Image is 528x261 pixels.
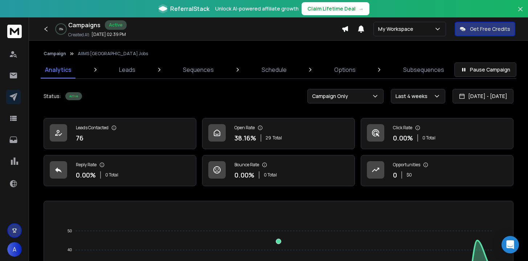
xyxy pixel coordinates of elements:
[234,133,256,143] p: 38.16 %
[115,61,140,78] a: Leads
[393,162,420,168] p: Opportunities
[406,172,412,178] p: $ 0
[453,89,513,103] button: [DATE] - [DATE]
[44,155,196,186] a: Reply Rate0.00%0 Total
[302,2,369,15] button: Claim Lifetime Deal→
[68,32,90,38] p: Created At:
[361,118,513,149] a: Click Rate0.00%0 Total
[59,27,63,31] p: 0 %
[399,61,449,78] a: Subsequences
[119,65,135,74] p: Leads
[7,242,22,257] button: A
[330,61,360,78] a: Options
[334,65,356,74] p: Options
[202,155,355,186] a: Bounce Rate0.00%0 Total
[234,125,255,131] p: Open Rate
[455,22,515,36] button: Get Free Credits
[91,32,126,37] p: [DATE] 02:39 PM
[262,65,287,74] p: Schedule
[393,133,413,143] p: 0.00 %
[396,93,430,100] p: Last 4 weeks
[234,170,254,180] p: 0.00 %
[502,236,519,253] div: Open Intercom Messenger
[44,93,61,100] p: Status:
[454,62,516,77] button: Pause Campaign
[516,4,525,22] button: Close banner
[470,25,510,33] p: Get Free Credits
[378,25,416,33] p: My Workspace
[215,5,299,12] p: Unlock AI-powered affiliate growth
[65,92,82,100] div: Active
[403,65,444,74] p: Subsequences
[257,61,291,78] a: Schedule
[41,61,76,78] a: Analytics
[76,125,109,131] p: Leads Contacted
[393,125,412,131] p: Click Rate
[234,162,259,168] p: Bounce Rate
[67,248,72,252] tspan: 40
[44,51,66,57] button: Campaign
[273,135,282,141] span: Total
[68,21,101,29] h1: Campaigns
[67,229,72,233] tspan: 50
[183,65,214,74] p: Sequences
[76,170,96,180] p: 0.00 %
[45,65,71,74] p: Analytics
[105,172,118,178] p: 0 Total
[76,133,83,143] p: 76
[105,20,127,30] div: Active
[359,5,364,12] span: →
[266,135,271,141] span: 29
[361,155,513,186] a: Opportunities0$0
[202,118,355,149] a: Open Rate38.16%29Total
[76,162,97,168] p: Reply Rate
[422,135,435,141] p: 0 Total
[179,61,218,78] a: Sequences
[264,172,277,178] p: 0 Total
[44,118,196,149] a: Leads Contacted76
[78,51,148,57] p: AIIMS [GEOGRAPHIC_DATA] Jobs
[170,4,209,13] span: ReferralStack
[312,93,351,100] p: Campaign Only
[393,170,397,180] p: 0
